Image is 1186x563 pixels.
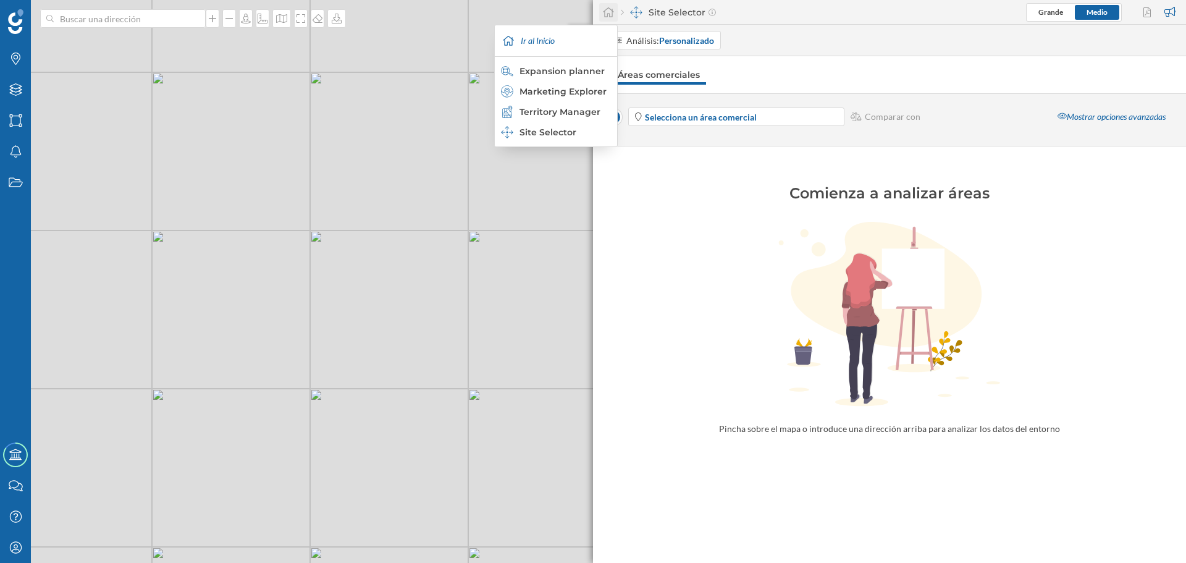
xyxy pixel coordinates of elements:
div: Análisis: [626,34,714,47]
img: dashboards-manager.svg [501,126,513,138]
img: Geoblink Logo [8,9,23,34]
strong: Selecciona un área comercial [645,112,757,122]
div: Territory Manager [501,106,610,118]
a: Áreas comerciales [612,65,706,85]
div: Marketing Explorer [501,85,610,98]
img: search-areas.svg [501,65,513,77]
div: Mostrar opciones avanzadas [1050,106,1173,128]
strong: Personalizado [659,35,714,46]
span: Soporte [25,9,69,20]
span: Comparar con [865,111,920,123]
span: Grande [1038,7,1063,17]
div: Pincha sobre el mapa o introduce una dirección arriba para analizar los datos del entorno [679,423,1100,435]
div: Site Selector [501,126,610,138]
div: Expansion planner [501,65,610,77]
span: Medio [1087,7,1108,17]
img: explorer.svg [501,85,513,98]
div: Ir al Inicio [498,25,614,56]
img: dashboards-manager.svg [630,6,642,19]
img: territory-manager.svg [501,106,513,118]
div: Site Selector [621,6,716,19]
div: Comienza a analizar áreas [692,184,1087,203]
